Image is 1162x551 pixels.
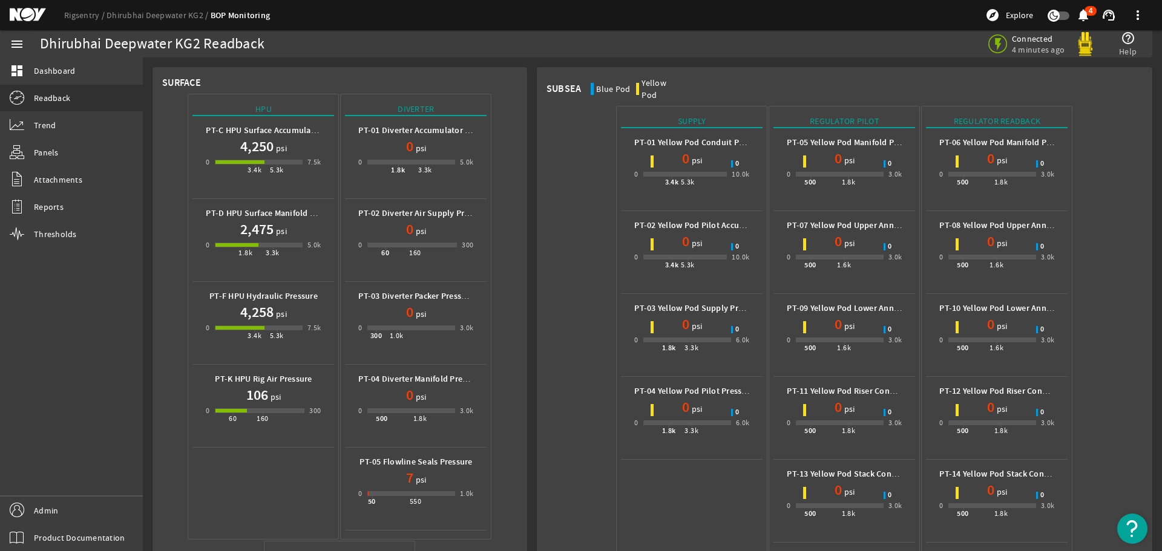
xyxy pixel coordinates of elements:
span: 0 [1040,243,1044,250]
mat-icon: dashboard [10,64,24,78]
b: PT-08 Yellow Pod Upper Annular Pressure [939,220,1096,231]
b: PT-02 Yellow Pod Pilot Accumulator Pressure [634,220,804,231]
div: 3.0k [460,405,474,417]
a: Dhirubhai Deepwater KG2 [107,10,211,21]
span: Readback [34,92,70,104]
span: psi [689,237,703,249]
div: 7.5k [307,156,321,168]
div: 160 [409,247,421,259]
button: Open Resource Center [1117,514,1147,544]
div: 3.0k [888,500,902,512]
span: psi [689,154,703,166]
div: 0 [206,322,209,334]
span: psi [274,308,287,320]
div: 500 [957,425,968,437]
b: PT-07 Yellow Pod Upper Annular Pilot Pressure [787,220,963,231]
span: 0 [888,243,891,250]
div: 1.8k [662,342,676,354]
div: Subsea [547,83,582,95]
mat-icon: help_outline [1121,31,1135,45]
div: 500 [376,412,387,425]
div: 1.8k [994,425,1008,437]
div: 1.8k [391,164,405,176]
span: 0 [1040,492,1044,499]
span: Panels [34,146,59,158]
span: Reports [34,201,64,213]
div: 0 [787,168,790,180]
div: 0 [939,168,943,180]
div: 3.0k [888,168,902,180]
h1: 0 [406,385,413,405]
b: PT-03 Diverter Packer Pressure [358,290,474,302]
div: 0 [787,417,790,429]
div: 3.3k [684,342,698,354]
div: 5.0k [307,239,321,251]
div: 300 [462,239,473,251]
div: 10.0k [732,251,749,263]
div: 3.3k [266,247,280,259]
div: 1.8k [994,507,1008,520]
div: 5.0k [460,156,474,168]
div: 0 [634,168,638,180]
div: 0 [939,500,943,512]
b: PT-09 Yellow Pod Lower Annular Pilot Pressure [787,302,963,314]
mat-icon: support_agent [1101,8,1116,22]
img: Yellowpod.svg [1073,32,1097,56]
span: 0 [735,160,739,168]
div: 1.0k [390,330,404,342]
div: 300 [370,330,382,342]
div: 50 [368,495,376,507]
div: 500 [804,259,816,271]
div: 0 [634,334,638,346]
h1: 0 [406,220,413,239]
span: psi [842,154,855,166]
div: 1.6k [837,342,851,354]
span: psi [689,320,703,332]
b: PT-12 Yellow Pod Riser Connector Regulator Pressure [939,385,1140,397]
button: Explore [980,5,1038,25]
div: 3.4k [248,330,261,342]
span: psi [268,391,281,403]
div: 0 [206,156,209,168]
h1: 106 [246,385,268,405]
div: 7.5k [307,322,321,334]
span: 0 [1040,409,1044,416]
div: 1.6k [990,342,1003,354]
div: 0 [634,251,638,263]
h1: 0 [406,137,413,156]
h1: 0 [835,480,842,500]
div: 6.0k [736,417,750,429]
span: 0 [888,409,891,416]
h1: 0 [682,232,689,251]
b: PT-D HPU Surface Manifold Pressure [206,207,343,219]
span: Trend [34,119,56,131]
span: psi [274,142,287,154]
div: 0 [358,487,362,500]
b: PT-03 Yellow Pod Supply Pressure [634,302,763,314]
div: 1.8k [994,176,1008,188]
div: 0 [634,417,638,429]
div: 3.3k [684,425,698,437]
button: more_vert [1123,1,1152,30]
h1: 0 [835,315,842,334]
span: 4 minutes ago [1012,44,1065,55]
div: 0 [206,239,209,251]
h1: 0 [682,397,689,417]
b: PT-14 Yellow Pod Stack Connector Regulator Pressure [939,468,1142,480]
div: 0 [358,405,362,417]
b: PT-K HPU Rig Air Pressure [215,373,312,385]
span: 0 [888,492,891,499]
span: Product Documentation [34,532,125,544]
div: Regulator Readback [926,115,1068,128]
div: 0 [787,500,790,512]
span: 0 [1040,326,1044,333]
span: psi [413,308,427,320]
div: 3.0k [888,251,902,263]
div: HPU [192,103,334,116]
div: 5.3k [681,259,695,271]
span: Thresholds [34,228,77,240]
div: Supply [621,115,763,128]
div: 0 [787,251,790,263]
b: PT-10 Yellow Pod Lower Annular Pressure [939,302,1096,314]
h1: 0 [682,315,689,334]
